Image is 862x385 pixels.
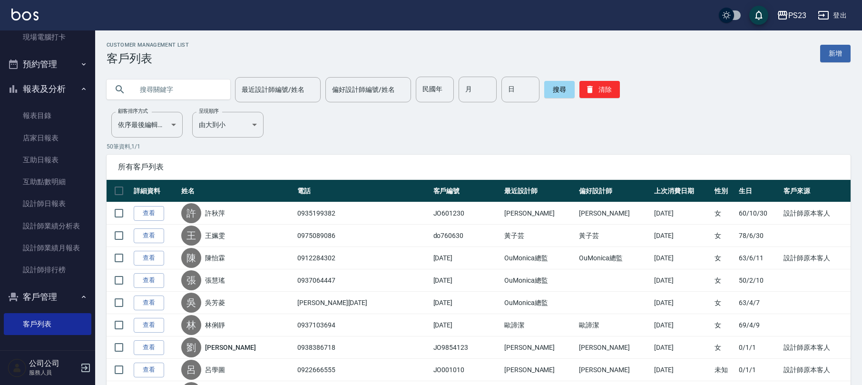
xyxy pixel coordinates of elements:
h2: Customer Management List [107,42,189,48]
td: 50/2/10 [736,269,781,292]
img: Logo [11,9,39,20]
a: 查看 [134,363,164,377]
td: 63/6/11 [736,247,781,269]
td: 設計師原本客人 [781,202,851,225]
a: 設計師業績分析表 [4,215,91,237]
p: 50 筆資料, 1 / 1 [107,142,851,151]
td: [DATE] [652,292,712,314]
td: 女 [712,336,736,359]
td: 歐諦潔 [502,314,577,336]
div: 吳 [181,293,201,313]
th: 客戶編號 [431,180,502,202]
p: 服務人員 [29,368,78,377]
th: 客戶來源 [781,180,851,202]
td: 女 [712,247,736,269]
th: 最近設計師 [502,180,577,202]
button: save [749,6,768,25]
td: 女 [712,225,736,247]
td: 0938386718 [295,336,431,359]
button: 搜尋 [544,81,575,98]
a: 王姵雯 [205,231,225,240]
div: 張 [181,270,201,290]
button: PS23 [773,6,810,25]
td: JO9854123 [431,336,502,359]
td: JO601230 [431,202,502,225]
a: 張慧瑤 [205,276,225,285]
a: 許秋萍 [205,208,225,218]
td: [PERSON_NAME] [502,336,577,359]
a: 客戶列表 [4,313,91,335]
td: 女 [712,292,736,314]
a: 陳怡霖 [205,253,225,263]
td: [DATE] [652,336,712,359]
a: 現場電腦打卡 [4,26,91,48]
th: 姓名 [179,180,295,202]
th: 性別 [712,180,736,202]
a: 查看 [134,251,164,266]
div: 依序最後編輯時間 [111,112,183,138]
a: 設計師業績月報表 [4,237,91,259]
td: 0975089086 [295,225,431,247]
a: 互助日報表 [4,149,91,171]
img: Person [8,358,27,377]
div: 陳 [181,248,201,268]
th: 上次消費日期 [652,180,712,202]
td: [DATE] [652,269,712,292]
a: 店家日報表 [4,127,91,149]
a: 林俐靜 [205,320,225,330]
a: 新增 [820,45,851,62]
a: 查看 [134,228,164,243]
td: [DATE] [431,247,502,269]
span: 所有客戶列表 [118,162,839,172]
td: 女 [712,314,736,336]
td: 0912284302 [295,247,431,269]
h3: 客戶列表 [107,52,189,65]
th: 詳細資料 [131,180,179,202]
td: [DATE] [431,314,502,336]
a: [PERSON_NAME] [205,343,255,352]
td: 設計師原本客人 [781,359,851,381]
td: 63/4/7 [736,292,781,314]
td: [PERSON_NAME] [577,336,651,359]
a: 報表目錄 [4,105,91,127]
a: 吳芳菱 [205,298,225,307]
td: [DATE] [431,269,502,292]
div: 劉 [181,337,201,357]
td: [PERSON_NAME] [577,359,651,381]
a: 查看 [134,318,164,333]
td: [PERSON_NAME] [502,202,577,225]
label: 呈現順序 [199,108,219,115]
label: 顧客排序方式 [118,108,148,115]
td: 0937064447 [295,269,431,292]
a: 查看 [134,206,164,221]
div: 王 [181,226,201,246]
button: 客戶管理 [4,285,91,309]
td: 0/1/1 [736,336,781,359]
h5: 公司公司 [29,359,78,368]
td: OuMonica總監 [502,269,577,292]
td: [PERSON_NAME][DATE] [295,292,431,314]
button: 登出 [814,7,851,24]
td: 0/1/1 [736,359,781,381]
td: [DATE] [652,202,712,225]
td: 0922666555 [295,359,431,381]
a: 設計師排行榜 [4,259,91,281]
button: 預約管理 [4,52,91,77]
div: 由大到小 [192,112,264,138]
td: [PERSON_NAME] [577,202,651,225]
a: 查看 [134,273,164,288]
th: 偏好設計師 [577,180,651,202]
td: 0937103694 [295,314,431,336]
td: 歐諦潔 [577,314,651,336]
td: [DATE] [652,247,712,269]
a: 設計師日報表 [4,193,91,215]
td: do760630 [431,225,502,247]
div: 許 [181,203,201,223]
td: 黃子芸 [502,225,577,247]
button: 報表及分析 [4,77,91,101]
td: 0935199382 [295,202,431,225]
td: 女 [712,269,736,292]
td: [DATE] [652,314,712,336]
td: 69/4/9 [736,314,781,336]
a: 查看 [134,340,164,355]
